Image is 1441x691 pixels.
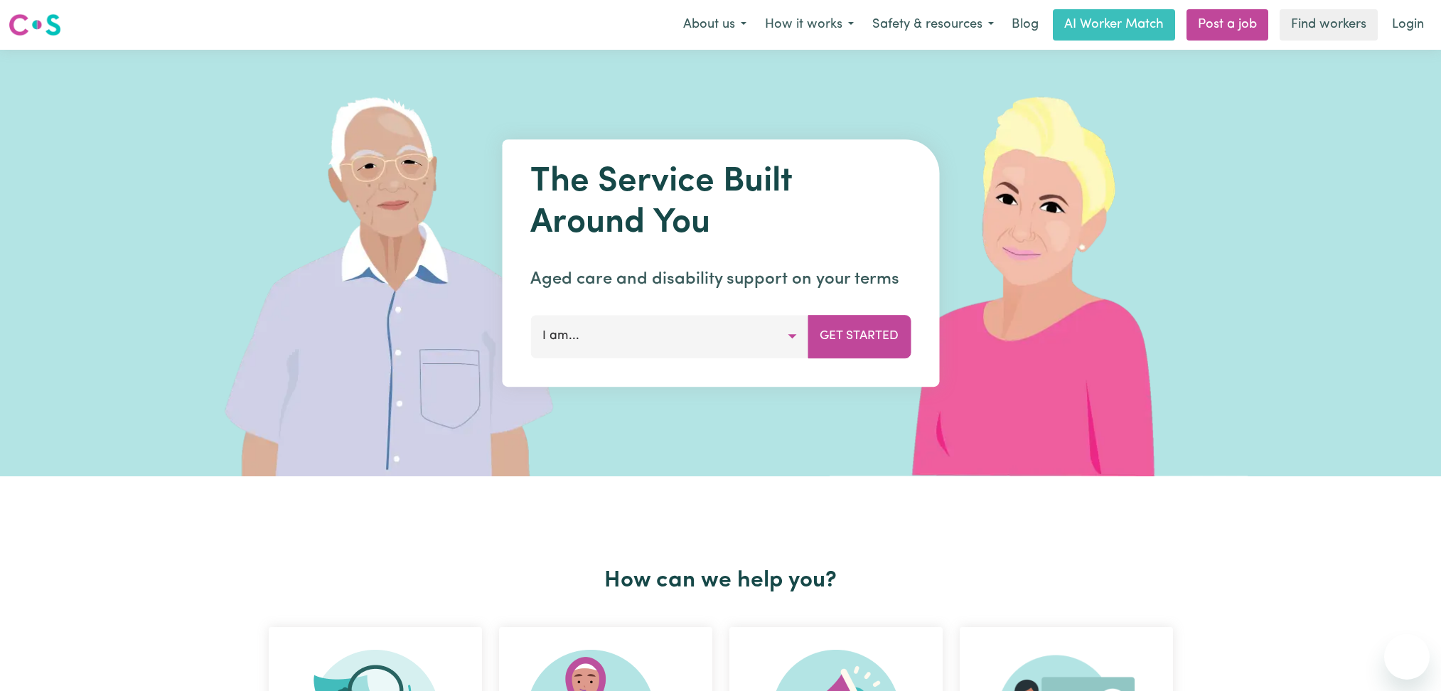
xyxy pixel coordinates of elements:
[1003,9,1047,41] a: Blog
[863,10,1003,40] button: Safety & resources
[1383,9,1432,41] a: Login
[808,315,911,358] button: Get Started
[674,10,756,40] button: About us
[9,9,61,41] a: Careseekers logo
[756,10,863,40] button: How it works
[530,315,808,358] button: I am...
[1053,9,1175,41] a: AI Worker Match
[530,267,911,292] p: Aged care and disability support on your terms
[1186,9,1268,41] a: Post a job
[1384,634,1430,680] iframe: Button to launch messaging window
[260,567,1182,594] h2: How can we help you?
[1280,9,1378,41] a: Find workers
[530,162,911,244] h1: The Service Built Around You
[9,12,61,38] img: Careseekers logo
